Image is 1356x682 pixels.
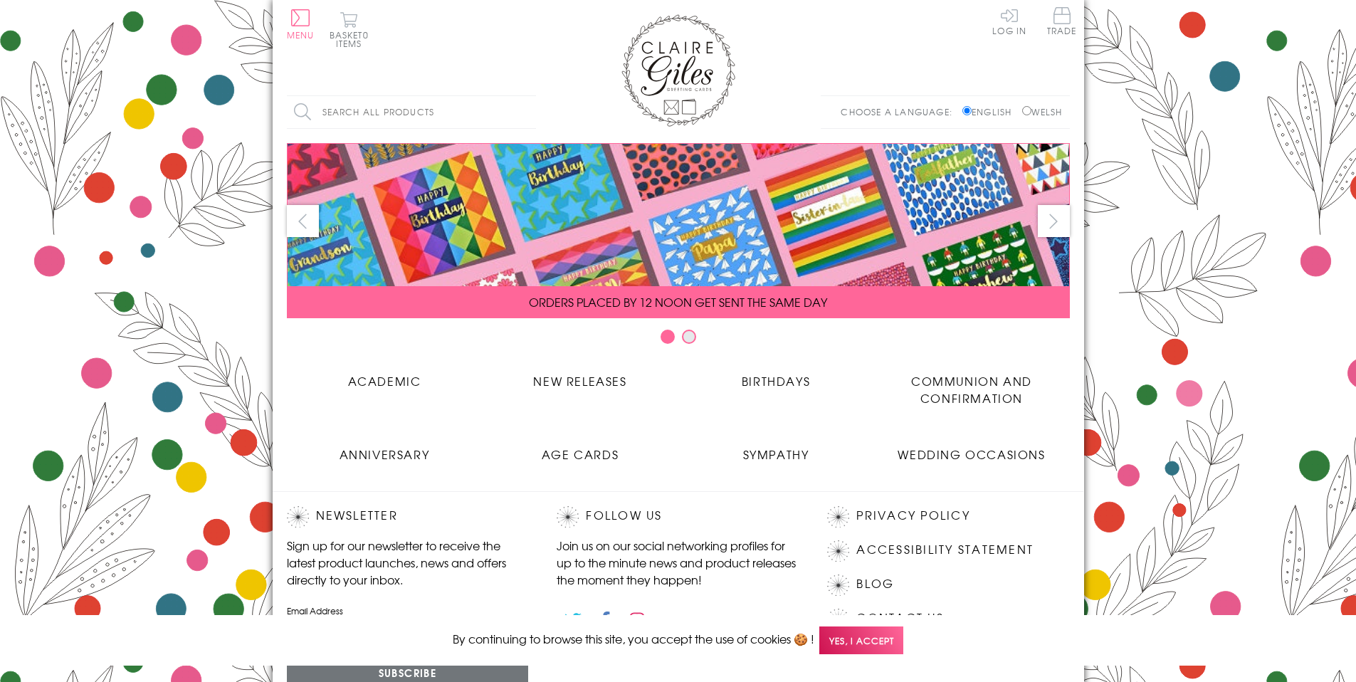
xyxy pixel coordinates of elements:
span: New Releases [533,372,626,389]
span: Birthdays [742,372,810,389]
p: Join us on our social networking profiles for up to the minute news and product releases the mome... [557,537,799,588]
button: Basket0 items [330,11,369,48]
a: Accessibility Statement [856,540,1034,560]
button: Carousel Page 2 [682,330,696,344]
h2: Newsletter [287,506,529,528]
a: New Releases [483,362,678,389]
span: Sympathy [743,446,809,463]
a: Trade [1047,7,1077,38]
button: Carousel Page 1 (Current Slide) [661,330,675,344]
span: Academic [348,372,421,389]
input: Search all products [287,96,536,128]
input: Search [522,96,536,128]
a: Privacy Policy [856,506,969,525]
a: Age Cards [483,435,678,463]
a: Sympathy [678,435,874,463]
button: next [1038,205,1070,237]
button: prev [287,205,319,237]
a: Birthdays [678,362,874,389]
span: Age Cards [542,446,619,463]
a: Blog [856,575,894,594]
img: Claire Giles Greetings Cards [621,14,735,127]
a: Contact Us [856,609,943,628]
h2: Follow Us [557,506,799,528]
span: Communion and Confirmation [911,372,1032,406]
span: Yes, I accept [819,626,903,654]
span: Menu [287,28,315,41]
span: Wedding Occasions [898,446,1045,463]
input: English [962,106,972,115]
a: Wedding Occasions [874,435,1070,463]
button: Menu [287,9,315,39]
div: Carousel Pagination [287,329,1070,351]
a: Communion and Confirmation [874,362,1070,406]
span: ORDERS PLACED BY 12 NOON GET SENT THE SAME DAY [529,293,827,310]
label: Welsh [1022,105,1063,118]
a: Log In [992,7,1026,35]
label: English [962,105,1019,118]
span: Anniversary [340,446,430,463]
p: Choose a language: [841,105,960,118]
a: Anniversary [287,435,483,463]
input: Welsh [1022,106,1031,115]
span: 0 items [336,28,369,50]
label: Email Address [287,604,529,617]
p: Sign up for our newsletter to receive the latest product launches, news and offers directly to yo... [287,537,529,588]
span: Trade [1047,7,1077,35]
a: Academic [287,362,483,389]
